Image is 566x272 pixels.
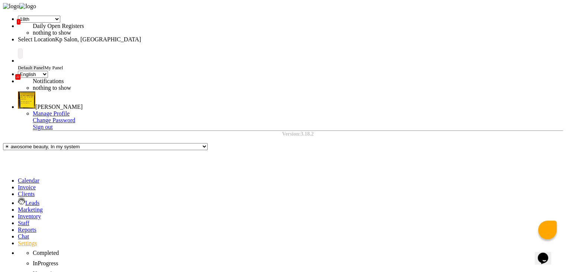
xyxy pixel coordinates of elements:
[18,200,39,206] a: Leads
[15,74,20,80] span: 22
[25,200,39,206] span: Leads
[18,65,44,70] span: Default Panel
[535,242,559,265] iframe: chat widget
[33,110,70,117] a: Manage Profile
[18,233,29,240] a: Chat
[17,19,20,25] span: 1
[35,104,83,110] span: [PERSON_NAME]
[33,131,563,137] div: Version:3.18.2
[18,213,41,219] a: Inventory
[33,260,58,266] span: InProgress
[19,3,36,10] img: logo
[18,177,39,184] a: Calendar
[33,78,219,85] div: Notifications
[3,3,19,10] img: logo
[33,29,219,36] li: nothing to show
[18,227,36,233] a: Reports
[18,220,29,226] a: Staff
[18,184,36,190] a: Invoice
[33,124,53,130] a: Sign out
[44,65,63,70] span: My Panel
[18,91,35,109] img: Dhiraj Mokal
[18,240,37,246] a: Settings
[33,250,59,256] span: Completed
[18,206,43,213] a: Marketing
[33,23,219,29] div: Daily Open Registers
[18,191,35,197] a: Clients
[33,85,219,91] li: nothing to show
[33,117,75,123] a: Change Password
